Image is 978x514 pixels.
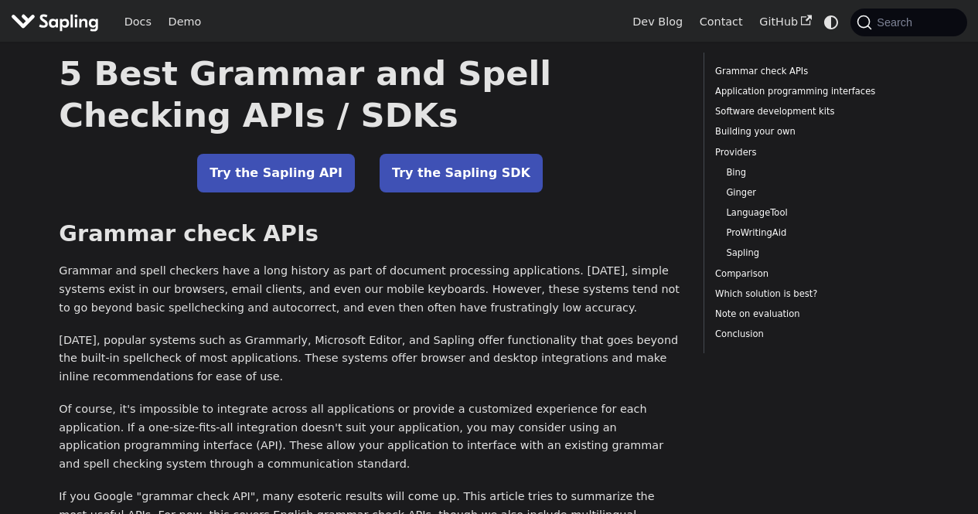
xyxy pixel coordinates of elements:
[715,84,890,99] a: Application programming interfaces
[160,10,210,34] a: Demo
[59,332,681,386] p: [DATE], popular systems such as Grammarly, Microsoft Editor, and Sapling offer functionality that...
[715,267,890,281] a: Comparison
[715,145,890,160] a: Providers
[726,226,884,240] a: ProWritingAid
[726,186,884,200] a: Ginger
[850,9,966,36] button: Search (Command+K)
[726,165,884,180] a: Bing
[715,124,890,139] a: Building your own
[872,16,922,29] span: Search
[380,154,543,192] a: Try the Sapling SDK
[715,287,890,301] a: Which solution is best?
[59,53,681,136] h1: 5 Best Grammar and Spell Checking APIs / SDKs
[715,327,890,342] a: Conclusion
[726,206,884,220] a: LanguageTool
[116,10,160,34] a: Docs
[11,11,99,33] img: Sapling.ai
[59,220,681,248] h2: Grammar check APIs
[197,154,355,192] a: Try the Sapling API
[751,10,820,34] a: GitHub
[691,10,751,34] a: Contact
[624,10,690,34] a: Dev Blog
[820,11,843,33] button: Switch between dark and light mode (currently system mode)
[715,64,890,79] a: Grammar check APIs
[11,11,104,33] a: Sapling.aiSapling.ai
[59,400,681,474] p: Of course, it's impossible to integrate across all applications or provide a customized experienc...
[715,104,890,119] a: Software development kits
[726,246,884,260] a: Sapling
[59,262,681,317] p: Grammar and spell checkers have a long history as part of document processing applications. [DATE...
[715,307,890,322] a: Note on evaluation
